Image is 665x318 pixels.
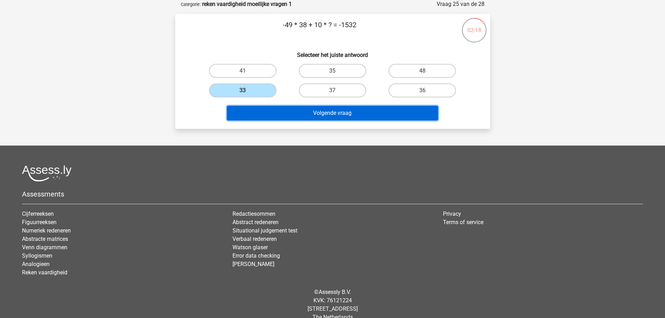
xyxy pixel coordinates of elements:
label: 48 [389,64,456,78]
a: Situational judgement test [232,227,297,234]
div: 02:18 [461,17,487,35]
label: 35 [299,64,366,78]
label: 37 [299,83,366,97]
a: Watson glaser [232,244,268,251]
a: Analogieen [22,261,50,267]
a: [PERSON_NAME] [232,261,274,267]
strong: reken vaardigheid moeilijke vragen 1 [202,1,292,7]
label: 36 [389,83,456,97]
a: Error data checking [232,252,280,259]
a: Reken vaardigheid [22,269,67,276]
small: Categorie: [181,2,201,7]
a: Venn diagrammen [22,244,67,251]
h6: Selecteer het juiste antwoord [186,46,479,58]
label: 33 [209,83,276,97]
a: Terms of service [443,219,483,225]
a: Numeriek redeneren [22,227,71,234]
a: Privacy [443,210,461,217]
p: -49 * 38 + 10 * ? = -1532 [186,20,453,40]
a: Verbaal redeneren [232,236,277,242]
a: Cijferreeksen [22,210,54,217]
label: 41 [209,64,276,78]
a: Redactiesommen [232,210,275,217]
a: Assessly B.V. [319,289,351,295]
a: Abstract redeneren [232,219,279,225]
h5: Assessments [22,190,643,198]
a: Abstracte matrices [22,236,68,242]
a: Syllogismen [22,252,52,259]
button: Volgende vraag [227,106,438,120]
a: Figuurreeksen [22,219,57,225]
img: Assessly logo [22,165,72,182]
